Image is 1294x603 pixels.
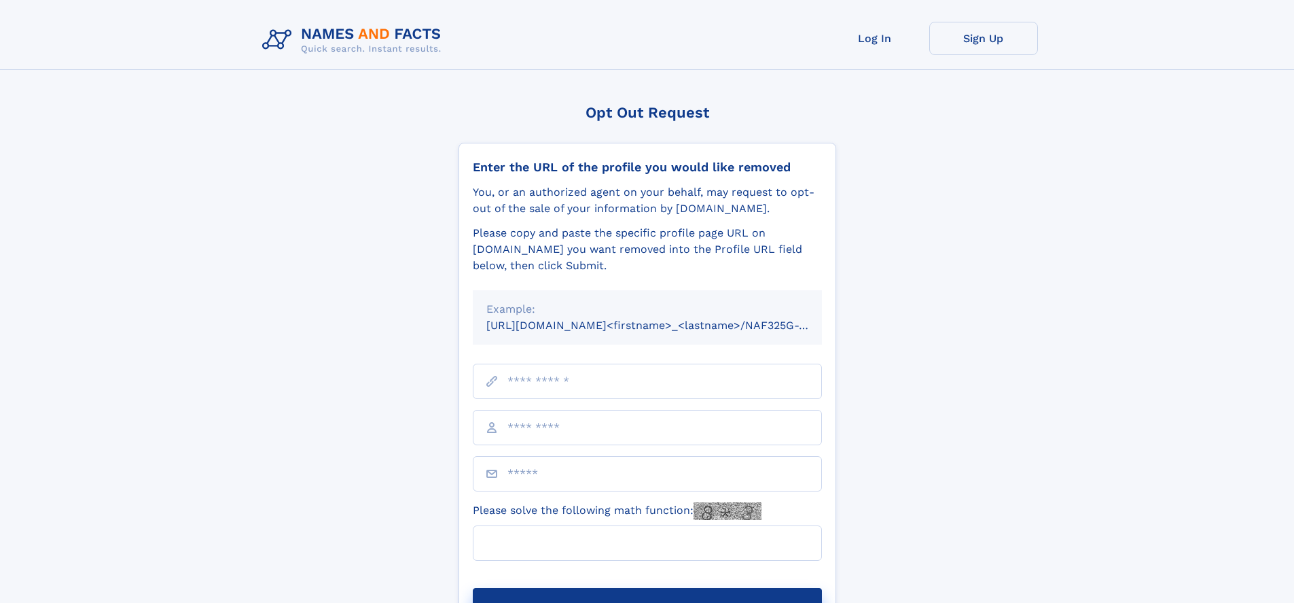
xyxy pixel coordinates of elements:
[459,104,836,121] div: Opt Out Request
[473,184,822,217] div: You, or an authorized agent on your behalf, may request to opt-out of the sale of your informatio...
[473,502,761,520] label: Please solve the following math function:
[473,225,822,274] div: Please copy and paste the specific profile page URL on [DOMAIN_NAME] you want removed into the Pr...
[486,319,848,332] small: [URL][DOMAIN_NAME]<firstname>_<lastname>/NAF325G-xxxxxxxx
[473,160,822,175] div: Enter the URL of the profile you would like removed
[821,22,929,55] a: Log In
[929,22,1038,55] a: Sign Up
[486,301,808,317] div: Example:
[257,22,452,58] img: Logo Names and Facts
